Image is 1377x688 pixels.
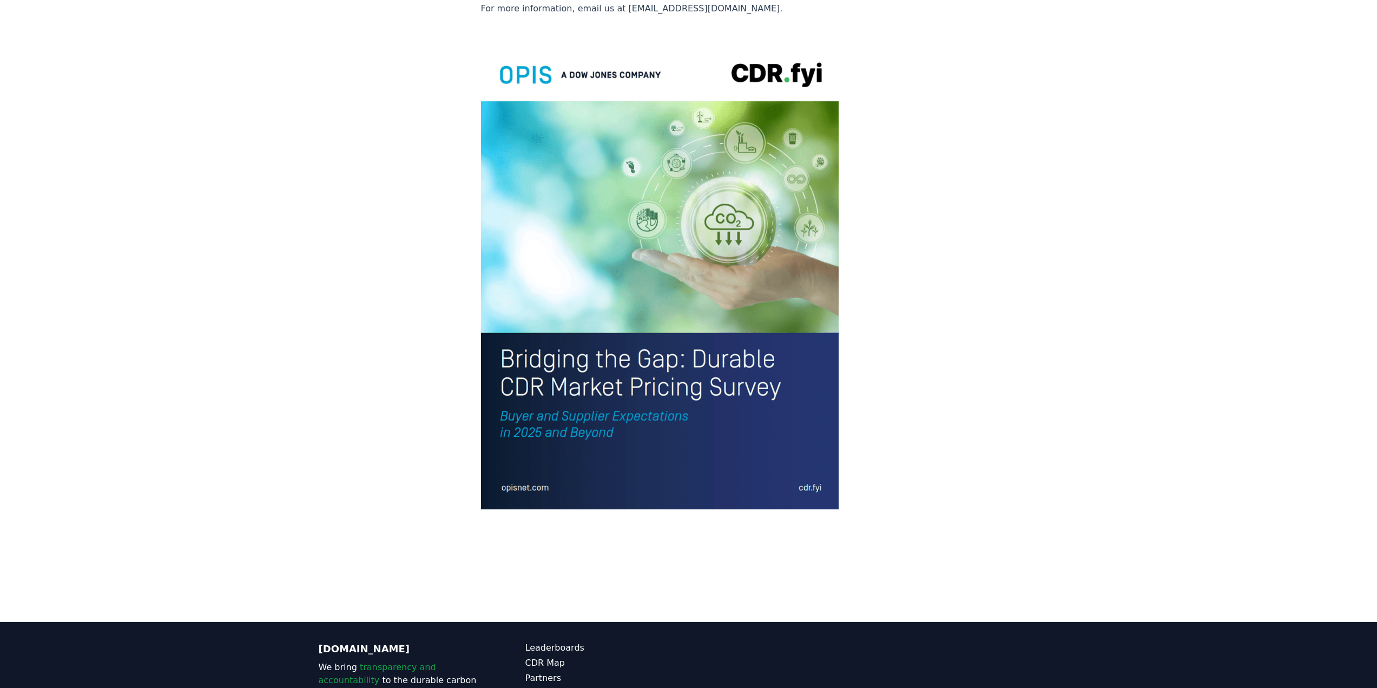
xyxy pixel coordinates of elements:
a: Partners [525,672,689,685]
img: blog post image [481,42,839,509]
a: CDR Map [525,657,689,670]
p: [DOMAIN_NAME] [319,641,482,657]
span: transparency and accountability [319,662,436,685]
a: Leaderboards [525,641,689,654]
